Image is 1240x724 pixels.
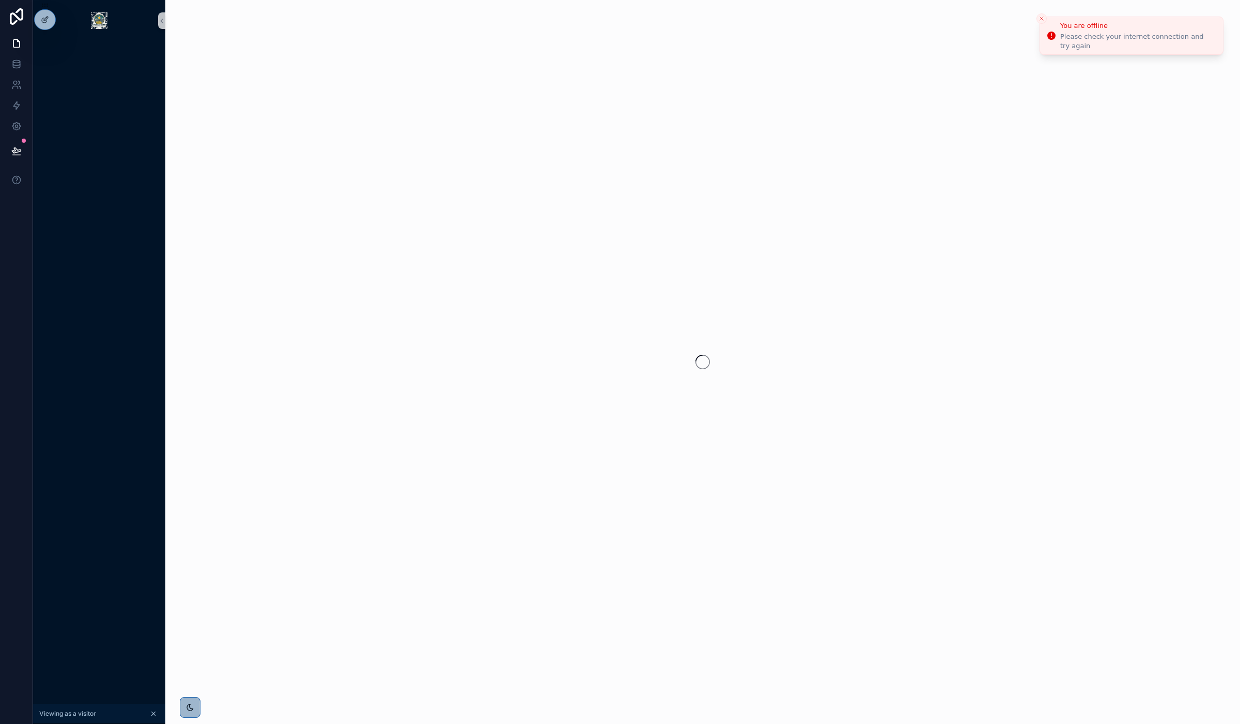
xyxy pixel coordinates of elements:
[1060,32,1215,51] div: Please check your internet connection and try again
[1060,21,1215,31] div: You are offline
[39,710,96,718] span: Viewing as a visitor
[91,12,107,29] img: App logo
[33,41,165,60] div: scrollable content
[1036,13,1047,24] button: Close toast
